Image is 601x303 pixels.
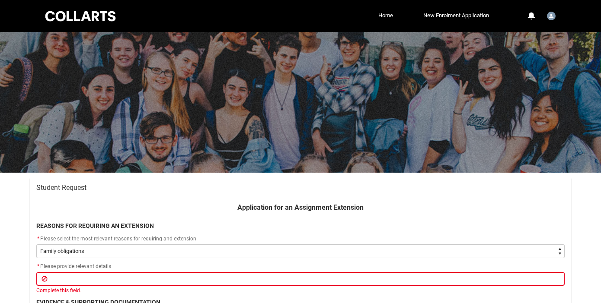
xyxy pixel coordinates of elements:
[547,12,556,20] img: Student.veroniquedmortimer
[37,263,39,269] abbr: required
[36,287,565,294] div: Complete this field.
[40,236,196,242] span: Please select the most relevant reasons for requiring and extension
[36,222,154,229] b: REASONS FOR REQUIRING AN EXTENSION
[36,263,111,269] span: Please provide relevant details
[376,9,395,22] a: Home
[545,8,558,22] button: User Profile Student.veroniquedmortimer
[237,203,364,211] b: Application for an Assignment Extension
[36,183,86,192] span: Student Request
[37,236,39,242] abbr: required
[421,9,491,22] a: New Enrolment Application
